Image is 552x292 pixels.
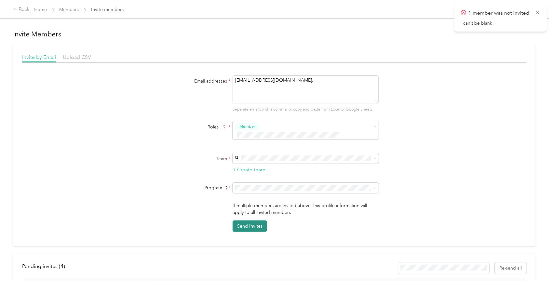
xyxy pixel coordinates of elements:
label: Email addresses [149,78,231,85]
a: Members [60,7,79,12]
span: Member [239,124,255,129]
p: 1 member was not invited [468,9,531,17]
span: Pending invites [22,263,65,269]
p: If multiple members are invited above, this profile information will apply to all invited members [233,202,379,216]
button: Member [235,123,260,131]
button: Send Invites [233,220,267,232]
div: can't be blank [461,20,540,26]
h1: Invite Members [13,30,536,39]
div: info-bar [22,262,527,274]
span: ( 4 ) [59,263,65,269]
iframe: Everlance-gr Chat Button Frame [516,256,552,292]
div: Resend all invitations [398,262,527,274]
label: Team [149,155,231,162]
span: Invite by Email [22,54,56,60]
button: Re-send all [495,262,527,274]
button: + Create team [233,166,265,174]
span: Upload CSV [63,54,91,60]
div: Back [13,6,30,14]
div: Program [149,184,231,191]
textarea: [EMAIL_ADDRESS][DOMAIN_NAME], [233,75,379,103]
span: Invite members [91,6,124,13]
p: Separate emails with a comma, or copy and paste from Excel or Google Sheets. [233,107,379,113]
div: left-menu [22,262,70,274]
span: Roles [205,122,228,132]
a: Home [34,7,47,12]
